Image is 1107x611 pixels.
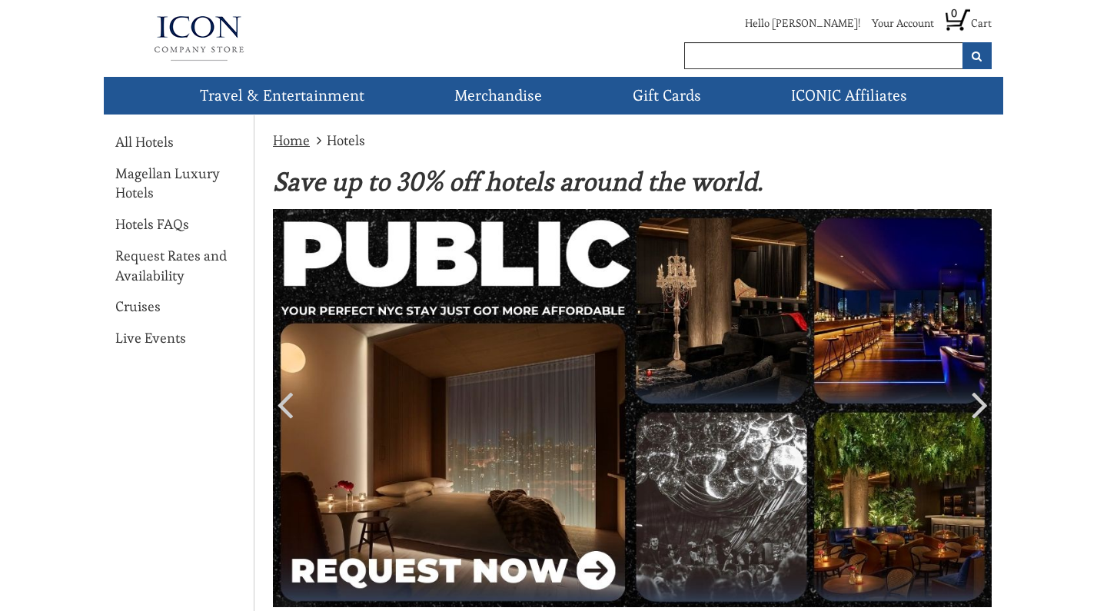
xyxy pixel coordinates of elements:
[115,328,186,348] a: Live Events
[115,132,174,152] a: All Hotels
[273,131,310,149] a: Home
[273,209,992,608] img: Public NY 2025
[265,167,992,198] div: Save up to 30% off hotels around the world.
[115,164,242,203] a: Magellan Luxury Hotels
[627,77,707,115] a: Gift Cards
[115,214,189,234] a: Hotels FAQs
[785,77,913,115] a: ICONIC Affiliates
[946,16,992,30] a: 0 Cart
[448,77,548,115] a: Merchandise
[115,246,242,285] a: Request Rates and Availability
[194,77,371,115] a: Travel & Entertainment
[313,131,365,151] li: Hotels
[115,297,161,317] a: Cruises
[872,16,934,30] a: Your Account
[733,15,860,38] li: Hello [PERSON_NAME]!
